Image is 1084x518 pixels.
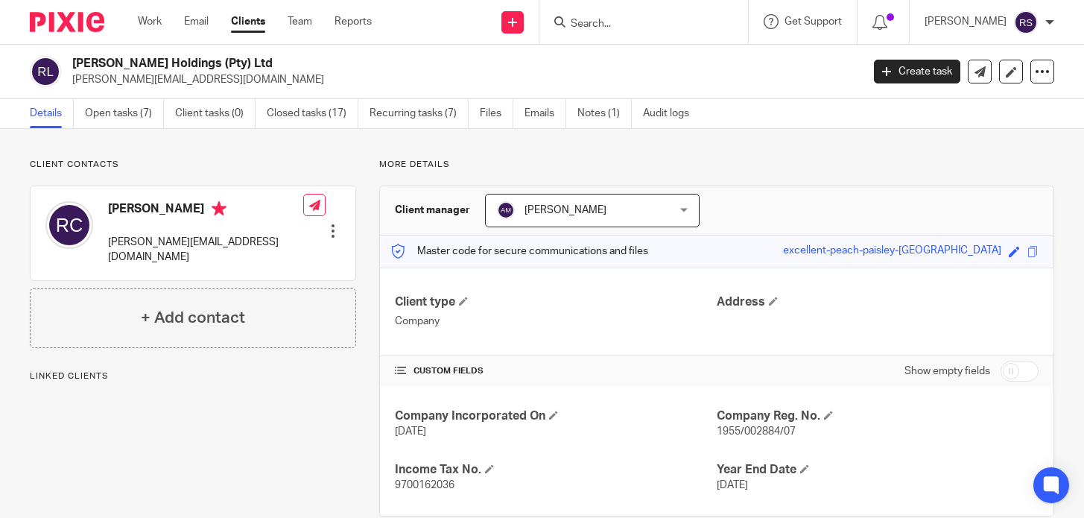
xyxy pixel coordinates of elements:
[925,14,1007,29] p: [PERSON_NAME]
[577,99,632,128] a: Notes (1)
[395,314,717,329] p: Company
[395,480,454,490] span: 9700162036
[524,205,606,215] span: [PERSON_NAME]
[138,14,162,29] a: Work
[335,14,372,29] a: Reports
[783,243,1001,260] div: excellent-peach-paisley-[GEOGRAPHIC_DATA]
[30,159,356,171] p: Client contacts
[30,12,104,32] img: Pixie
[785,16,842,27] span: Get Support
[874,60,960,83] a: Create task
[184,14,209,29] a: Email
[288,14,312,29] a: Team
[717,480,748,490] span: [DATE]
[267,99,358,128] a: Closed tasks (17)
[231,14,265,29] a: Clients
[395,408,717,424] h4: Company Incorporated On
[391,244,648,259] p: Master code for secure communications and files
[141,306,245,329] h4: + Add contact
[480,99,513,128] a: Files
[904,364,990,379] label: Show empty fields
[108,201,303,220] h4: [PERSON_NAME]
[85,99,164,128] a: Open tasks (7)
[643,99,700,128] a: Audit logs
[175,99,256,128] a: Client tasks (0)
[30,56,61,87] img: svg%3E
[395,426,426,437] span: [DATE]
[30,99,74,128] a: Details
[379,159,1054,171] p: More details
[717,462,1039,478] h4: Year End Date
[524,99,566,128] a: Emails
[569,18,703,31] input: Search
[395,365,717,377] h4: CUSTOM FIELDS
[212,201,226,216] i: Primary
[108,235,303,265] p: [PERSON_NAME][EMAIL_ADDRESS][DOMAIN_NAME]
[497,201,515,219] img: svg%3E
[395,294,717,310] h4: Client type
[30,370,356,382] p: Linked clients
[395,203,470,218] h3: Client manager
[717,294,1039,310] h4: Address
[1014,10,1038,34] img: svg%3E
[395,462,717,478] h4: Income Tax No.
[717,426,796,437] span: 1955/002884/07
[370,99,469,128] a: Recurring tasks (7)
[45,201,93,249] img: svg%3E
[72,56,696,72] h2: [PERSON_NAME] Holdings (Pty) Ltd
[717,408,1039,424] h4: Company Reg. No.
[72,72,852,87] p: [PERSON_NAME][EMAIL_ADDRESS][DOMAIN_NAME]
